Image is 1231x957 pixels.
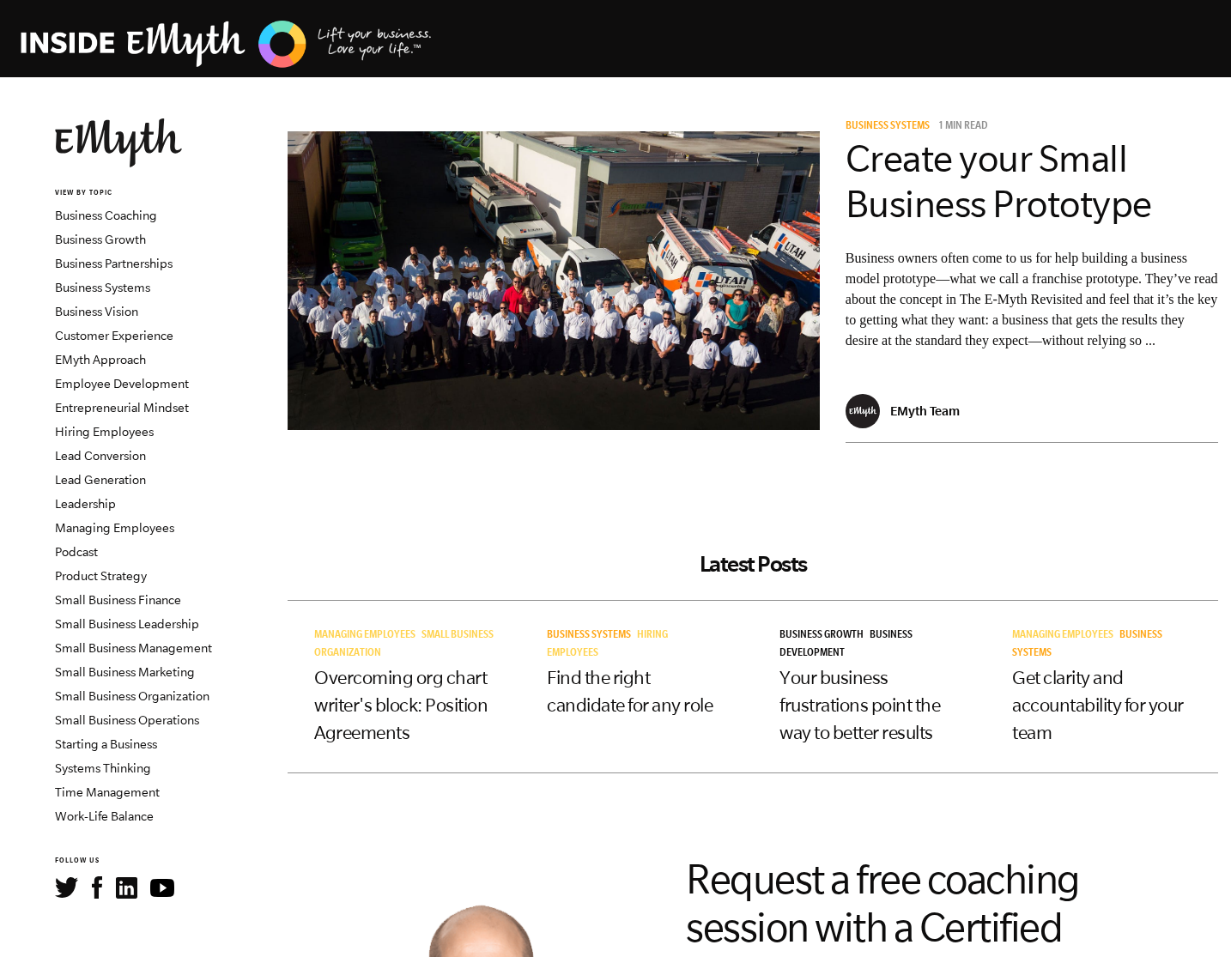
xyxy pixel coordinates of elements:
[55,713,199,727] a: Small Business Operations
[846,137,1152,225] a: Create your Small Business Prototype
[55,569,147,583] a: Product Strategy
[55,617,199,631] a: Small Business Leadership
[547,667,713,715] a: Find the right candidate for any role
[55,809,154,823] a: Work-Life Balance
[55,737,157,751] a: Starting a Business
[55,545,98,559] a: Podcast
[21,18,433,70] img: EMyth Business Coaching
[55,877,78,898] img: Twitter
[55,689,209,703] a: Small Business Organization
[55,425,154,439] a: Hiring Employees
[314,667,488,742] a: Overcoming org chart writer's block: Position Agreements
[1012,630,1113,642] span: Managing Employees
[55,305,138,318] a: Business Vision
[150,879,174,897] img: YouTube
[55,449,146,463] a: Lead Conversion
[846,394,880,428] img: EMyth Team - EMyth
[846,121,930,133] span: Business Systems
[314,630,421,642] a: Managing Employees
[1012,630,1119,642] a: Managing Employees
[55,856,262,867] h6: FOLLOW US
[55,118,182,167] img: EMyth
[55,281,150,294] a: Business Systems
[55,785,160,799] a: Time Management
[846,248,1218,351] p: Business owners often come to us for help building a business model prototype—what we call a fran...
[55,329,173,342] a: Customer Experience
[55,401,189,415] a: Entrepreneurial Mindset
[55,593,181,607] a: Small Business Finance
[938,121,988,133] p: 1 min read
[55,188,262,199] h6: VIEW BY TOPIC
[55,233,146,246] a: Business Growth
[890,403,960,418] p: EMyth Team
[547,630,637,642] a: Business Systems
[55,497,116,511] a: Leadership
[116,877,137,899] img: LinkedIn
[288,131,820,430] img: business model prototype
[92,876,102,899] img: Facebook
[55,473,146,487] a: Lead Generation
[779,630,864,642] span: Business Growth
[846,121,936,133] a: Business Systems
[55,521,174,535] a: Managing Employees
[55,353,146,366] a: EMyth Approach
[288,551,1218,577] h2: Latest Posts
[779,667,940,742] a: Your business frustrations point the way to better results
[55,761,151,775] a: Systems Thinking
[1012,667,1184,742] a: Get clarity and accountability for your team
[314,630,415,642] span: Managing Employees
[55,209,157,222] a: Business Coaching
[55,641,212,655] a: Small Business Management
[547,630,631,642] span: Business Systems
[55,377,189,391] a: Employee Development
[779,630,870,642] a: Business Growth
[55,665,195,679] a: Small Business Marketing
[55,257,173,270] a: Business Partnerships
